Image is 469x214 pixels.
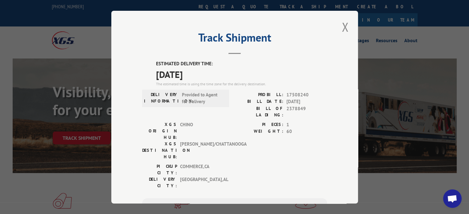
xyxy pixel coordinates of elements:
span: Provided to Agent for Delivery [182,91,224,105]
label: PIECES: [235,121,283,128]
label: WEIGHT: [235,128,283,135]
span: COMMERCE , CA [180,163,222,176]
span: 60 [286,128,327,135]
label: ESTIMATED DELIVERY TIME: [156,60,327,67]
a: Open chat [443,189,462,208]
span: [DATE] [156,67,327,81]
label: DELIVERY INFORMATION: [144,91,179,105]
label: BILL OF LADING: [235,105,283,118]
label: PICKUP CITY: [142,163,177,176]
span: [GEOGRAPHIC_DATA] , AL [180,176,222,189]
label: XGS ORIGIN HUB: [142,121,177,140]
span: 1 [286,121,327,128]
span: [DATE] [286,98,327,105]
button: Close modal [340,18,350,35]
label: BILL DATE: [235,98,283,105]
label: PROBILL: [235,91,283,98]
label: XGS DESTINATION HUB: [142,140,177,160]
span: 17508240 [286,91,327,98]
span: 2378849 [286,105,327,118]
label: DELIVERY CITY: [142,176,177,189]
h2: Track Shipment [142,33,327,45]
span: CHINO [180,121,222,140]
span: [PERSON_NAME]/CHATTANOOGA [180,140,222,160]
div: The estimated time is using the time zone for the delivery destination. [156,81,327,87]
